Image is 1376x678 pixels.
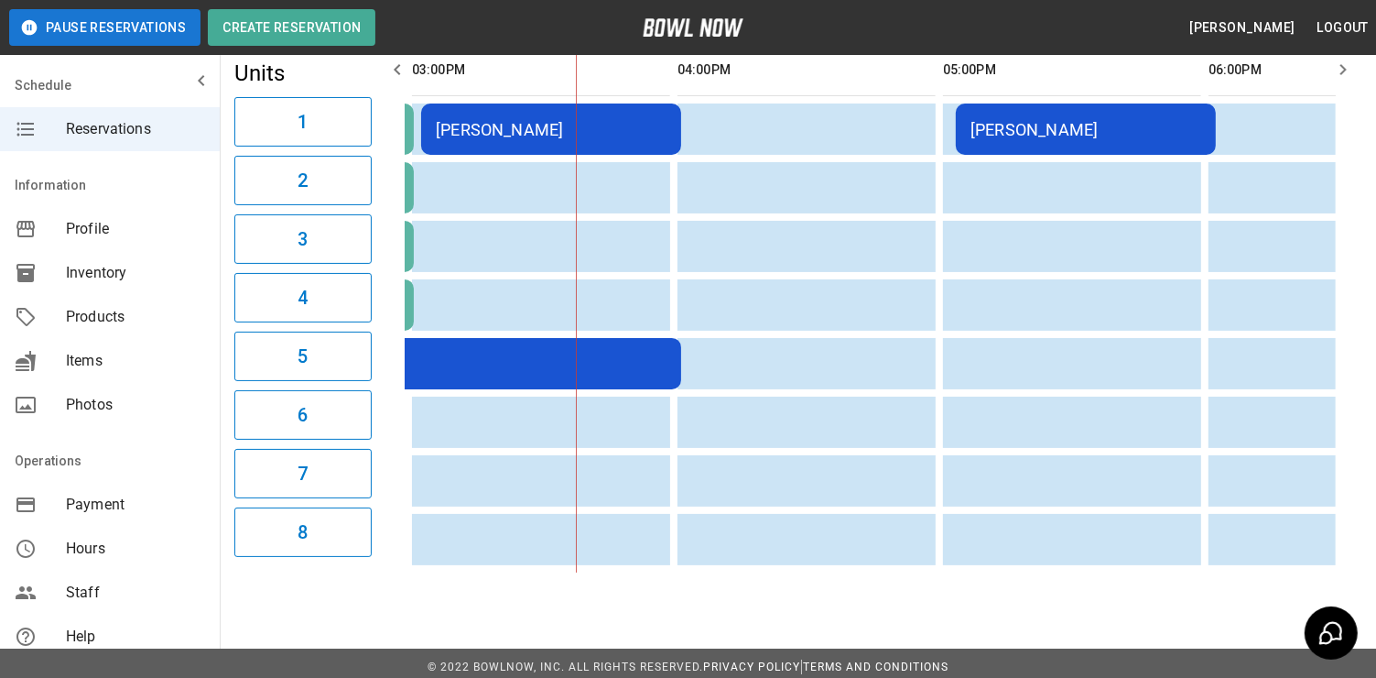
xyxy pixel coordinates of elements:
span: Products [66,306,205,328]
span: Hours [66,538,205,560]
button: 8 [234,508,372,557]
h6: 3 [298,224,308,254]
button: 6 [234,390,372,440]
button: Logout [1310,11,1376,45]
img: logo [643,18,743,37]
button: 7 [234,449,372,498]
span: Staff [66,582,205,604]
button: 4 [234,273,372,323]
span: Photos [66,394,205,416]
a: Terms and Conditions [803,661,948,673]
span: Reservations [66,118,205,140]
h6: 8 [298,518,308,547]
button: Pause Reservations [9,9,200,46]
div: [PERSON_NAME] [168,355,666,374]
button: 3 [234,214,372,264]
div: [PERSON_NAME] [436,120,666,139]
button: 1 [234,97,372,147]
button: [PERSON_NAME] [1182,11,1302,45]
button: Create Reservation [208,9,375,46]
h5: Units [234,59,372,88]
h6: 2 [298,166,308,195]
span: © 2022 BowlNow, Inc. All Rights Reserved. [428,661,703,673]
a: Privacy Policy [703,661,800,673]
h6: 1 [298,107,308,137]
span: Profile [66,218,205,240]
h6: 4 [298,283,308,312]
button: 2 [234,156,372,205]
span: Payment [66,494,205,516]
h6: 5 [298,342,308,371]
span: Help [66,626,205,648]
h6: 7 [298,459,308,488]
button: 5 [234,332,372,381]
span: Items [66,350,205,372]
div: [PERSON_NAME] [970,120,1201,139]
span: Inventory [66,262,205,284]
h6: 6 [298,400,308,430]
